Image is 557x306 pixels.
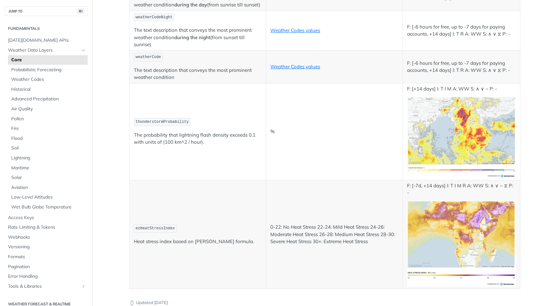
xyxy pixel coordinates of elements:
span: Soil [11,145,86,151]
span: Fire [11,125,86,132]
a: Aviation [8,183,88,192]
button: JUMP TO⌘/ [5,6,88,16]
a: Error Handling [5,272,88,281]
a: Weather Codes values [270,27,320,33]
span: weatherCodeNight [135,15,172,20]
p: The text description that conveys the most prominent weather condition (from sunset till sunrise) [134,27,262,48]
span: Wet Bulb Globe Temperature [11,204,86,210]
p: F: [-7d, +14 days] I: T I M R A: WW S: ∧ ∨ ~ ⧖ P: - [407,182,516,197]
p: Updated [DATE] [129,300,520,306]
a: Air Quality [8,104,88,114]
span: Tools & Libraries [8,283,79,290]
a: Core [8,55,88,65]
span: Versioning [8,244,86,250]
span: ezHeatStressIndex [135,226,175,231]
a: Pollen [8,114,88,124]
a: Tools & LibrariesShow subpages for Tools & Libraries [5,282,88,291]
span: Webhooks [8,234,86,241]
a: Fire [8,124,88,133]
span: Solar [11,174,86,181]
span: Low-Level Altitudes [11,194,86,200]
span: Maritime [11,165,86,171]
span: [DATE][DOMAIN_NAME] APIs [8,37,86,44]
span: weatherCode [135,55,161,59]
span: Rate Limiting & Tokens [8,224,86,231]
p: % [270,128,398,135]
span: Expand image [407,241,516,247]
a: Versioning [5,242,88,252]
p: The probability that lightning flash density exceeds 0.1 with units of (100 km^2 / hour). [134,132,262,146]
p: F: [-6 hours for free, up to -7 days for paying accounts, +14 days] I: T R A: WW S: ∧ ∨ ⧖ P: - [407,23,516,38]
a: Maritime [8,163,88,173]
span: Advanced Precipitation [11,96,86,102]
button: Show subpages for Tools & Libraries [81,284,86,289]
p: 0-22: No Heat Stress 22-24: Mild Heat Stress 24-26: Moderate Heat Stress 26-28: Medium Heat Stres... [270,224,398,245]
span: thunderstormProbability [135,120,189,124]
a: Solar [8,173,88,183]
span: Expand image [407,134,516,140]
a: Weather Data LayersHide subpages for Weather Data Layers [5,46,88,55]
span: Weather Codes [11,76,86,83]
p: F: [+14 days] I: T I M A: WW S: ∧ ∨ ~ P: - [407,85,516,93]
p: F: [-6 hours for free, up to -7 days for paying accounts, +14 days] I: T R A: WW S: ∧ ∨ ⧖ P: - [407,60,516,74]
a: Webhooks [5,233,88,242]
span: Lightning [11,155,86,161]
a: Soil [8,143,88,153]
a: Flood [8,134,88,143]
p: The text description that conveys the most prominent weather condition [134,67,262,81]
a: Pagination [5,262,88,272]
span: ⌘/ [77,9,84,14]
strong: during the night [174,34,210,40]
span: Flood [11,135,86,142]
span: Access Keys [8,215,86,221]
button: Hide subpages for Weather Data Layers [81,48,86,53]
a: Wet Bulb Globe Temperature [8,202,88,212]
span: Error Handling [8,273,86,280]
span: Aviation [11,184,86,191]
a: Lightning [8,153,88,163]
a: Low-Level Altitudes [8,192,88,202]
a: Advanced Precipitation [8,94,88,104]
span: Formats [8,254,86,260]
h2: Fundamentals [5,26,88,31]
span: Historical [11,86,86,93]
a: Historical [8,85,88,94]
p: Heat stress index based on [PERSON_NAME] formula. [134,238,262,245]
a: Formats [5,252,88,262]
span: Air Quality [11,106,86,112]
span: Core [11,57,86,63]
a: Weather Codes values [270,64,320,70]
a: Rate Limiting & Tokens [5,223,88,232]
span: Pagination [8,264,86,270]
a: Access Keys [5,213,88,223]
a: Weather Codes [8,75,88,84]
a: [DATE][DOMAIN_NAME] APIs [5,36,88,45]
strong: during the day [174,2,207,8]
span: Pollen [11,116,86,122]
span: Probabilistic Forecasting [11,67,86,73]
span: Weather Data Layers [8,47,79,54]
a: Probabilistic Forecasting [8,65,88,75]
